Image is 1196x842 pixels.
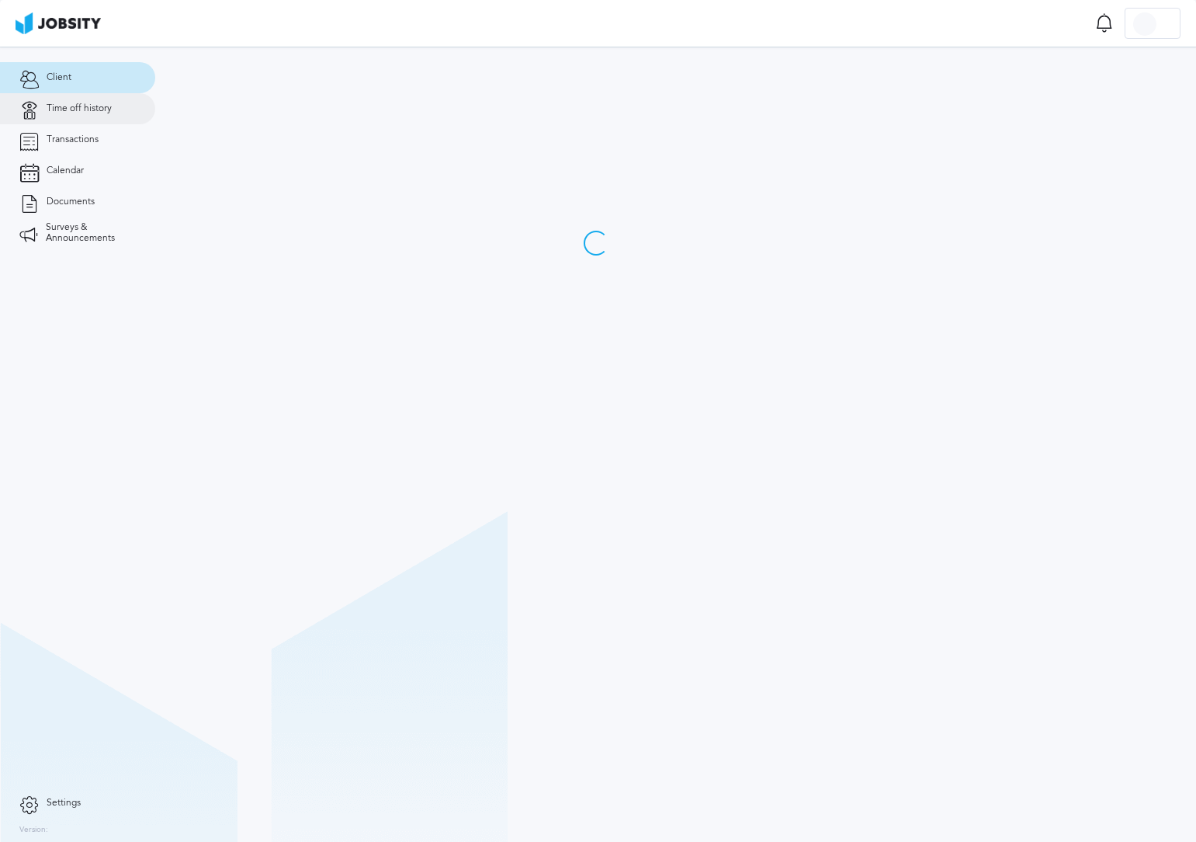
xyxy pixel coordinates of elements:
span: Client [47,72,71,83]
label: Version: [19,826,48,835]
span: Settings [47,798,81,809]
img: ab4bad089aa723f57921c736e9817d99.png [16,12,101,34]
span: Time off history [47,103,112,114]
span: Calendar [47,165,84,176]
span: Transactions [47,134,99,145]
span: Documents [47,197,95,207]
span: Surveys & Announcements [46,222,136,244]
